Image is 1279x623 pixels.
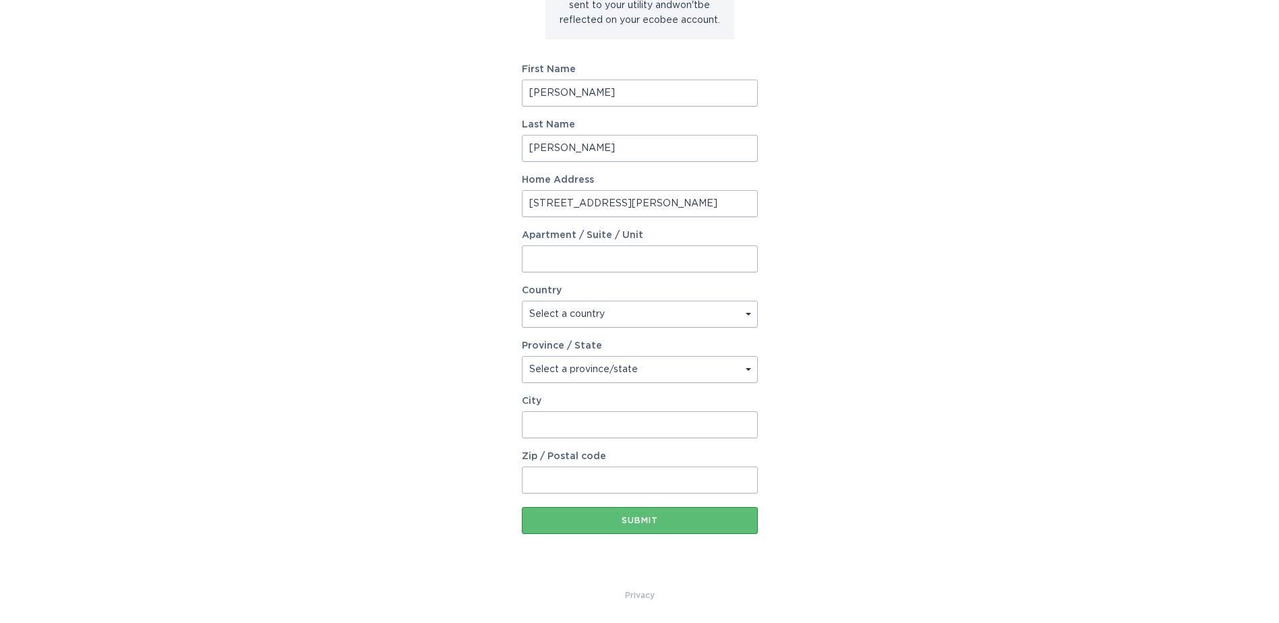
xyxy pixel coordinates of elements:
[522,175,758,185] label: Home Address
[522,65,758,74] label: First Name
[522,231,758,240] label: Apartment / Suite / Unit
[625,588,655,603] a: Privacy Policy & Terms of Use
[522,507,758,534] button: Submit
[529,516,751,525] div: Submit
[522,286,562,295] label: Country
[522,341,602,351] label: Province / State
[522,120,758,129] label: Last Name
[522,452,758,461] label: Zip / Postal code
[522,396,758,406] label: City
